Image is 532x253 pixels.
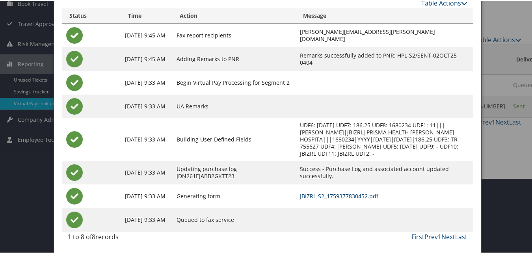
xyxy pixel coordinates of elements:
td: [DATE] 9:33 AM [121,207,173,231]
td: [DATE] 9:33 AM [121,94,173,117]
a: Last [455,232,467,240]
td: Generating form [173,184,296,207]
th: Time: activate to sort column ascending [121,7,173,23]
td: [PERSON_NAME][EMAIL_ADDRESS][PERSON_NAME][DOMAIN_NAME] [296,23,473,47]
div: 1 to 8 of records [68,231,159,245]
td: [DATE] 9:33 AM [121,117,173,160]
td: Building User Defined Fields [173,117,296,160]
td: [DATE] 9:33 AM [121,184,173,207]
td: Adding Remarks to PNR [173,47,296,70]
td: UDF6: [DATE] UDF7: 186.25 UDF8: 1680234 UDF1: 11|||[PERSON_NAME]|JBIZRL|PRISMA HEALTH [PERSON_NAM... [296,117,473,160]
td: [DATE] 9:33 AM [121,70,173,94]
a: 1 [438,232,441,240]
td: Success - Purchase Log and associated account updated successfully. [296,160,473,184]
td: Updating purchase log JDN261EJABB2GKTT23 [173,160,296,184]
td: Fax report recipients [173,23,296,47]
th: Message: activate to sort column ascending [296,7,473,23]
td: Remarks successfully added to PNR: HPL-S2/SENT-02OCT25 0404 [296,47,473,70]
td: [DATE] 9:33 AM [121,160,173,184]
th: Status: activate to sort column ascending [62,7,121,23]
td: Begin Virtual Pay Processing for Segment 2 [173,70,296,94]
a: JBIZRL-S2_1759377830452.pdf [300,192,378,199]
a: Next [441,232,455,240]
a: First [411,232,424,240]
td: [DATE] 9:45 AM [121,23,173,47]
a: Prev [424,232,438,240]
td: Queued to fax service [173,207,296,231]
td: UA Remarks [173,94,296,117]
span: 8 [92,232,95,240]
td: [DATE] 9:45 AM [121,47,173,70]
th: Action: activate to sort column ascending [173,7,296,23]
